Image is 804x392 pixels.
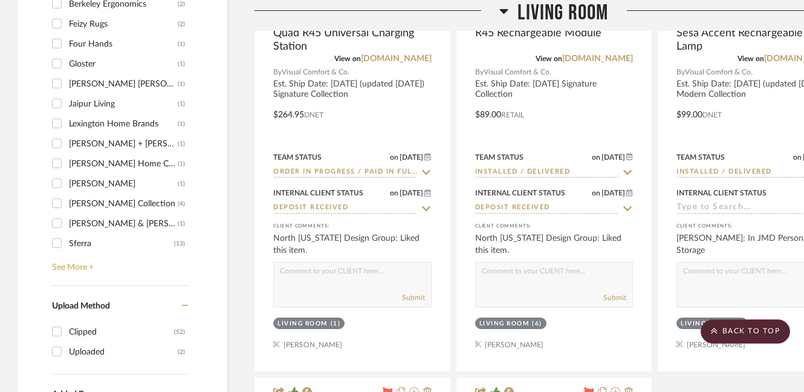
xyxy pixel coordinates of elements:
span: [DATE] [398,189,424,197]
div: Clipped [69,322,174,342]
div: (2) [178,15,185,34]
div: [PERSON_NAME] & [PERSON_NAME] [69,214,178,234]
scroll-to-top-button: BACK TO TOP [701,319,790,344]
div: (1) [178,34,185,54]
input: Type to Search… [273,167,417,178]
button: Submit [603,292,626,303]
input: Type to Search… [475,167,619,178]
button: Submit [402,292,425,303]
div: (1) [178,214,185,234]
span: on [793,154,802,161]
div: North [US_STATE] Design Group: Liked this item. [475,232,634,256]
input: Type to Search… [273,203,417,214]
span: Visual Comfort & Co. [484,67,551,78]
span: on [390,189,398,197]
span: View on [536,55,562,62]
span: View on [334,55,361,62]
div: Internal Client Status [273,188,363,198]
div: (4) [178,194,185,214]
div: [PERSON_NAME] [PERSON_NAME] [69,74,178,94]
span: By [273,67,282,78]
div: (1) [331,319,341,328]
div: Internal Client Status [676,188,767,198]
div: (1) [178,54,185,74]
span: Quad R45 Universal Charging Station [273,27,432,53]
div: Team Status [475,152,524,163]
span: View on [738,55,764,62]
span: [DATE] [600,189,626,197]
div: (13) [174,234,185,253]
div: (2) [178,342,185,362]
span: on [592,189,600,197]
div: (6) [532,319,542,328]
div: [PERSON_NAME] [69,174,178,194]
span: on [390,154,398,161]
a: [DOMAIN_NAME] [562,54,633,63]
span: R45 Rechargeable Module [475,27,601,40]
div: Team Status [676,152,725,163]
div: (1) [178,114,185,134]
div: Internal Client Status [475,188,565,198]
span: Visual Comfort & Co. [282,67,349,78]
span: Upload Method [52,302,110,310]
div: Uploaded [69,342,178,362]
div: (1) [178,174,185,194]
span: Visual Comfort & Co. [685,67,753,78]
div: (1) [178,74,185,94]
div: (1) [178,154,185,174]
div: Gloster [69,54,178,74]
div: (1) [178,94,185,114]
div: [PERSON_NAME] + [PERSON_NAME] [69,134,178,154]
input: Type to Search… [475,203,619,214]
div: Feizy Rugs [69,15,178,34]
a: See More + [49,253,188,273]
div: Living Room [479,319,530,328]
span: By [676,67,685,78]
span: on [592,154,600,161]
div: (1) [178,134,185,154]
div: North [US_STATE] Design Group: Liked this item. [273,232,432,256]
div: Jaipur Living [69,94,178,114]
span: [DATE] [600,153,626,162]
div: [PERSON_NAME] Home Collection [69,154,178,174]
span: [DATE] [398,153,424,162]
div: [PERSON_NAME] Collection [69,194,178,214]
a: [DOMAIN_NAME] [361,54,432,63]
div: Lexington Home Brands [69,114,178,134]
div: Sferra [69,234,174,253]
div: Living Room [277,319,328,328]
div: Living Room [681,319,731,328]
span: By [475,67,484,78]
div: Four Hands [69,34,178,54]
div: Team Status [273,152,322,163]
div: (52) [174,322,185,342]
